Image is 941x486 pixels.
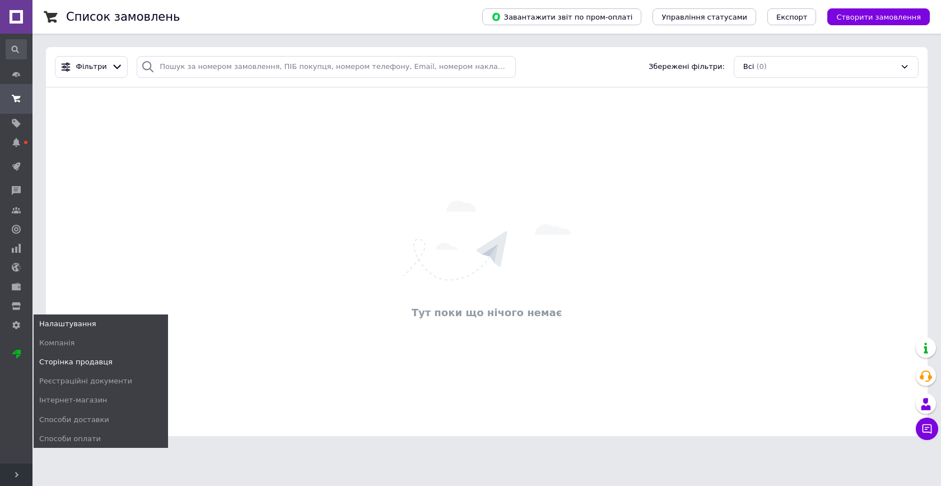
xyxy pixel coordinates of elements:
a: Реєстраційні документи [34,372,168,391]
input: Пошук за номером замовлення, ПІБ покупця, номером телефону, Email, номером накладної [137,56,515,78]
span: Способи оплати [39,434,101,444]
div: Тут поки що нічого немає [52,306,922,320]
span: Створити замовлення [836,13,921,21]
button: Створити замовлення [827,8,930,25]
a: Сторінка продавця [34,353,168,372]
span: Завантажити звіт по пром-оплаті [491,12,632,22]
a: Інтернет-магазин [34,391,168,410]
a: Компанія [34,334,168,353]
span: Збережені фільтри: [649,62,725,72]
span: Всі [743,62,754,72]
a: Створити замовлення [816,12,930,21]
a: Способи оплати [34,429,168,448]
span: Інтернет-магазин [39,395,107,405]
span: Компанія [39,338,74,348]
span: Способи доставки [39,415,109,425]
span: Фільтри [76,62,107,72]
button: Завантажити звіт по пром-оплаті [482,8,641,25]
button: Експорт [767,8,817,25]
h1: Список замовлень [66,10,180,24]
button: Чат з покупцем [916,418,938,440]
span: Управління статусами [662,13,747,21]
span: Налаштування [39,319,96,329]
span: (0) [756,62,766,71]
span: Реєстраційні документи [39,376,132,386]
a: Способи доставки [34,410,168,429]
span: Сторінка продавця [39,357,113,367]
span: Експорт [776,13,808,21]
button: Управління статусами [653,8,756,25]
